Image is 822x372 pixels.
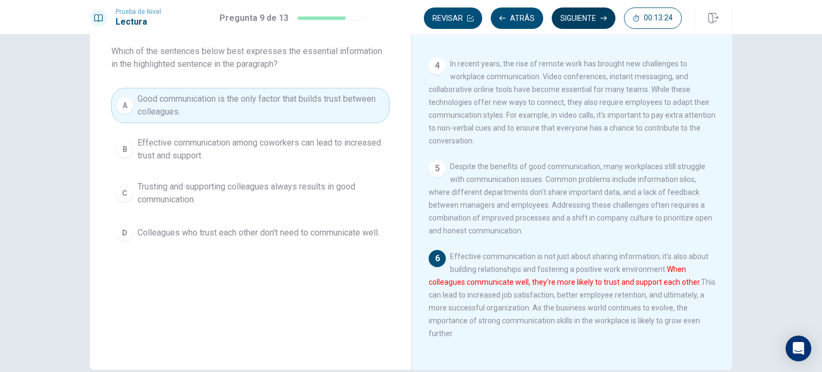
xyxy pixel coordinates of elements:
span: Despite the benefits of good communication, many workplaces still struggle with communication iss... [429,162,712,235]
div: 5 [429,160,446,177]
span: Colleagues who trust each other don't need to communicate well. [138,226,379,239]
span: Trusting and supporting colleagues always results in good communication. [138,180,385,206]
h1: Pregunta 9 de 13 [219,12,288,25]
span: Which of the sentences below best expresses the essential information in the highlighted sentence... [111,45,390,71]
button: Atrás [491,7,543,29]
button: DColleagues who trust each other don't need to communicate well. [111,219,390,246]
span: Prueba de Nivel [116,8,161,16]
span: Effective communication among coworkers can lead to increased trust and support. [138,136,385,162]
span: 00:13:24 [644,14,673,22]
span: In recent years, the rise of remote work has brought new challenges to workplace communication. V... [429,59,716,145]
button: Revisar [424,7,482,29]
div: 4 [429,57,446,74]
button: Siguiente [552,7,615,29]
div: A [116,97,133,114]
div: 6 [429,250,446,267]
div: C [116,185,133,202]
span: Effective communication is not just about sharing information; it's also about building relations... [429,252,716,338]
h1: Lectura [116,16,161,28]
span: Good communication is the only factor that builds trust between colleagues. [138,93,385,118]
button: 00:13:24 [624,7,682,29]
div: B [116,141,133,158]
div: D [116,224,133,241]
button: AGood communication is the only factor that builds trust between colleagues. [111,88,390,123]
div: Open Intercom Messenger [786,336,811,361]
button: CTrusting and supporting colleagues always results in good communication. [111,176,390,211]
button: BEffective communication among coworkers can lead to increased trust and support. [111,132,390,167]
